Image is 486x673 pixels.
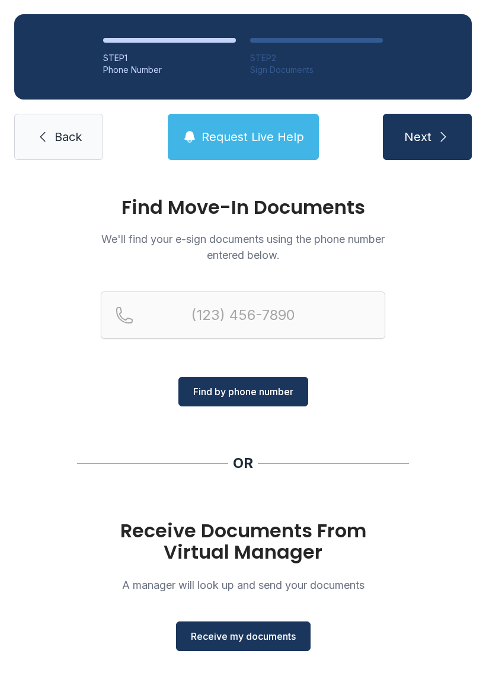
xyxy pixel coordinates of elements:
[103,52,236,64] div: STEP 1
[101,198,385,217] h1: Find Move-In Documents
[101,520,385,563] h1: Receive Documents From Virtual Manager
[404,129,431,145] span: Next
[233,454,253,473] div: OR
[193,384,293,399] span: Find by phone number
[101,291,385,339] input: Reservation phone number
[191,629,296,643] span: Receive my documents
[101,577,385,593] p: A manager will look up and send your documents
[55,129,82,145] span: Back
[101,231,385,263] p: We'll find your e-sign documents using the phone number entered below.
[250,52,383,64] div: STEP 2
[250,64,383,76] div: Sign Documents
[202,129,304,145] span: Request Live Help
[103,64,236,76] div: Phone Number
